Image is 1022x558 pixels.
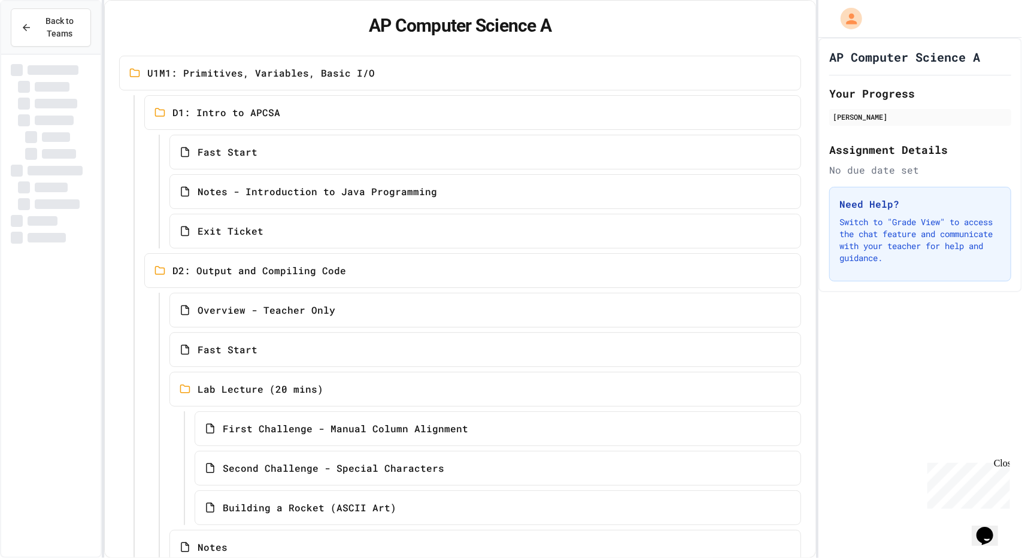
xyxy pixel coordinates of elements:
[169,214,801,248] a: Exit Ticket
[172,263,346,278] span: D2: Output and Compiling Code
[169,332,801,367] a: Fast Start
[198,184,437,199] span: Notes - Introduction to Java Programming
[839,197,1001,211] h3: Need Help?
[198,224,263,238] span: Exit Ticket
[829,48,980,65] h1: AP Computer Science A
[198,145,257,159] span: Fast Start
[172,105,280,120] span: D1: Intro to APCSA
[195,411,801,446] a: First Challenge - Manual Column Alignment
[169,174,801,209] a: Notes - Introduction to Java Programming
[198,303,335,317] span: Overview - Teacher Only
[833,111,1008,122] div: [PERSON_NAME]
[11,8,91,47] button: Back to Teams
[829,141,1011,158] h2: Assignment Details
[828,5,865,32] div: My Account
[198,382,323,396] span: Lab Lecture (20 mins)
[829,163,1011,177] div: No due date set
[169,135,801,169] a: Fast Start
[223,501,396,515] span: Building a Rocket (ASCII Art)
[5,5,83,76] div: Chat with us now!Close
[195,490,801,525] a: Building a Rocket (ASCII Art)
[147,66,375,80] span: U1M1: Primitives, Variables, Basic I/O
[223,461,444,475] span: Second Challenge - Special Characters
[923,458,1010,509] iframe: chat widget
[839,216,1001,264] p: Switch to "Grade View" to access the chat feature and communicate with your teacher for help and ...
[198,540,228,554] span: Notes
[223,421,468,436] span: First Challenge - Manual Column Alignment
[195,451,801,486] a: Second Challenge - Special Characters
[198,342,257,357] span: Fast Start
[169,293,801,327] a: Overview - Teacher Only
[119,15,801,37] h1: AP Computer Science A
[39,15,81,40] span: Back to Teams
[829,85,1011,102] h2: Your Progress
[972,510,1010,546] iframe: chat widget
